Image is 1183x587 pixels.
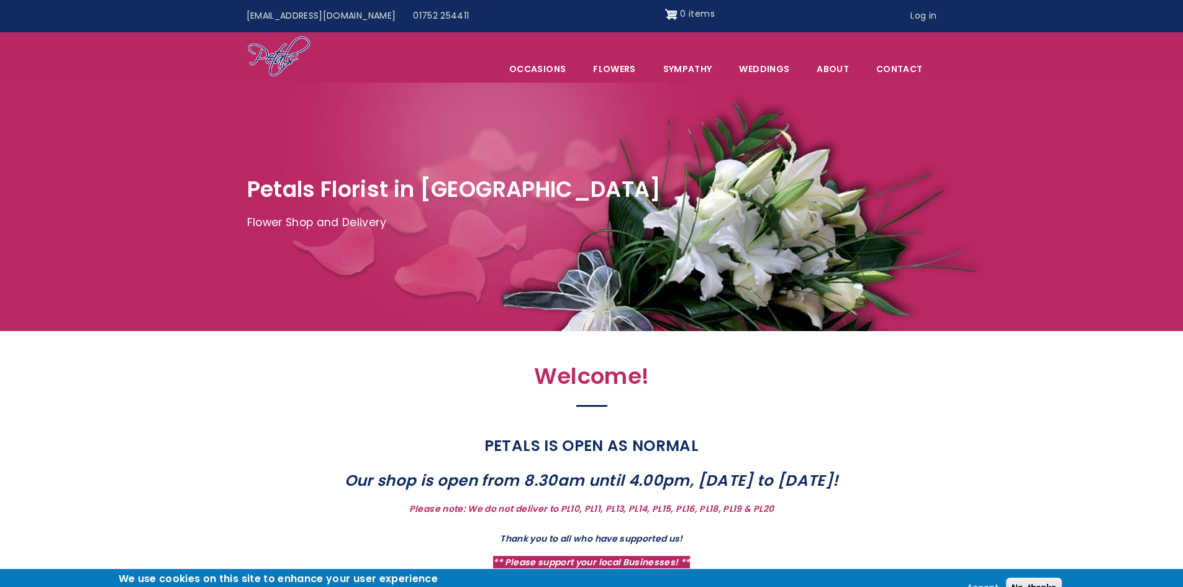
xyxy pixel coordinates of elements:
[409,503,774,515] strong: Please note: We do not deliver to PL10, PL11, PL13, PL14, PL15, PL16, PL18, PL19 & PL20
[500,532,683,545] strong: Thank you to all who have supported us!
[902,4,945,28] a: Log in
[322,363,862,396] h2: Welcome!
[119,572,438,586] h2: We use cookies on this site to enhance your user experience
[247,214,936,232] p: Flower Shop and Delivery
[804,56,862,82] a: About
[665,4,678,24] img: Shopping cart
[650,56,725,82] a: Sympathy
[345,470,839,491] strong: Our shop is open from 8.30am until 4.00pm, [DATE] to [DATE]!
[580,56,648,82] a: Flowers
[726,56,802,82] span: Weddings
[665,4,715,24] a: Shopping cart 0 items
[484,435,699,457] strong: PETALS IS OPEN AS NORMAL
[496,56,579,82] span: Occasions
[680,7,714,20] span: 0 items
[404,4,478,28] a: 01752 254411
[247,174,661,204] span: Petals Florist in [GEOGRAPHIC_DATA]
[493,556,689,568] strong: ** Please support your local Businesses! **
[238,4,405,28] a: [EMAIL_ADDRESS][DOMAIN_NAME]
[247,35,311,79] img: Home
[863,56,935,82] a: Contact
